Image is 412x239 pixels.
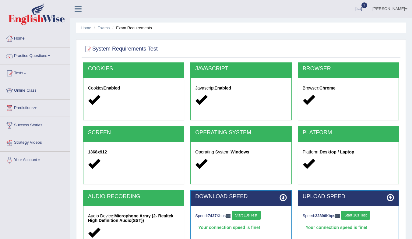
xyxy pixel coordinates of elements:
a: Success Stories [0,117,70,132]
a: Predictions [0,100,70,115]
a: Strategy Videos [0,134,70,149]
h2: COOKIES [88,66,179,72]
h5: Browser: [303,86,394,90]
strong: Microphone Array (2- Realtek High Definition Audio(SST)) [88,213,173,223]
div: Speed: Kbps [195,211,287,221]
h2: UPLOAD SPEED [303,194,394,200]
h5: Javascript [195,86,287,90]
h5: Cookies [88,86,179,90]
h2: BROWSER [303,66,394,72]
h5: Platform: [303,150,394,154]
a: Online Class [0,82,70,97]
a: Home [0,30,70,45]
a: Exams [98,26,110,30]
h2: PLATFORM [303,130,394,136]
h2: DOWNLOAD SPEED [195,194,287,200]
img: ajax-loader-fb-connection.gif [226,214,231,218]
strong: 1368x912 [88,149,107,154]
strong: 7437 [208,213,217,218]
strong: 22896 [315,213,326,218]
strong: Windows [231,149,249,154]
h5: Operating System: [195,150,287,154]
strong: Enabled [104,86,120,90]
a: Practice Questions [0,47,70,63]
button: Start 10s Test [341,211,370,220]
a: Tests [0,65,70,80]
div: Your connection speed is fine! [303,223,394,232]
a: Home [81,26,91,30]
strong: Enabled [214,86,231,90]
li: Exam Requirements [111,25,152,31]
h2: System Requirements Test [83,44,158,54]
h5: Audio Device: [88,214,179,223]
strong: Chrome [319,86,336,90]
h2: SCREEN [88,130,179,136]
h2: JAVASCRIPT [195,66,287,72]
div: Your connection speed is fine! [195,223,287,232]
strong: Desktop / Laptop [320,149,354,154]
h2: AUDIO RECORDING [88,194,179,200]
button: Start 10s Test [232,211,261,220]
a: Your Account [0,152,70,167]
span: 2 [361,2,368,8]
img: ajax-loader-fb-connection.gif [335,214,340,218]
h2: OPERATING SYSTEM [195,130,287,136]
div: Speed: Kbps [303,211,394,221]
